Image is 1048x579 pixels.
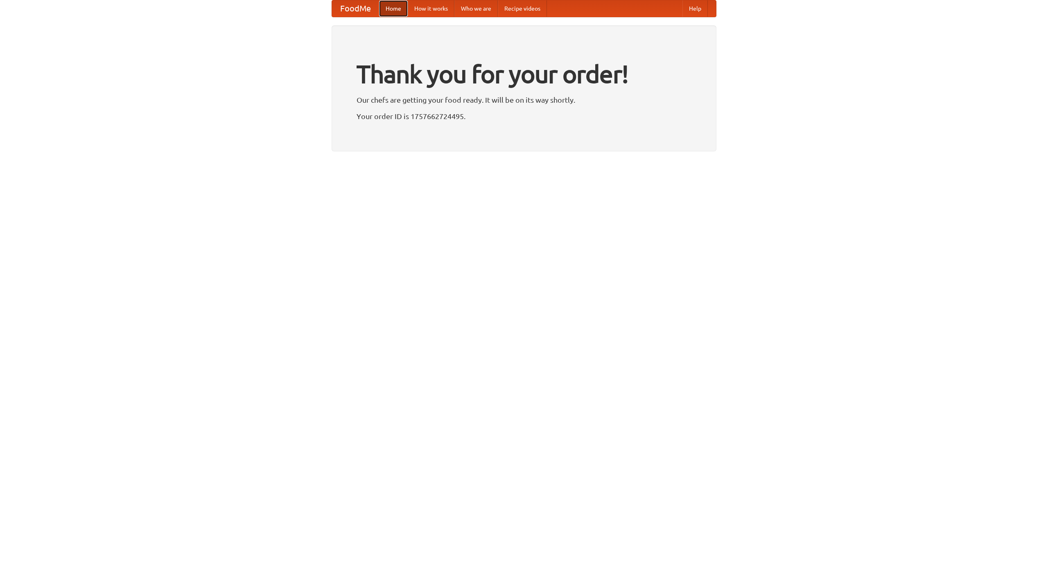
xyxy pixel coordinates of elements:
[379,0,408,17] a: Home
[357,54,691,94] h1: Thank you for your order!
[408,0,454,17] a: How it works
[498,0,547,17] a: Recipe videos
[682,0,708,17] a: Help
[357,110,691,122] p: Your order ID is 1757662724495.
[454,0,498,17] a: Who we are
[332,0,379,17] a: FoodMe
[357,94,691,106] p: Our chefs are getting your food ready. It will be on its way shortly.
